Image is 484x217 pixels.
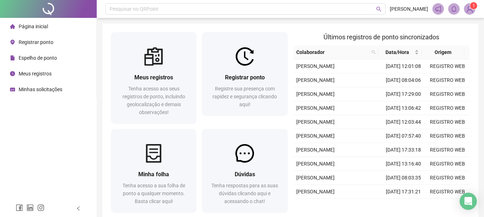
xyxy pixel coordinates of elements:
th: Data/Hora [379,45,421,59]
span: notification [435,6,441,12]
span: Tenha respostas para as suas dúvidas clicando aqui e acessando o chat! [211,183,278,204]
td: [DATE] 08:04:06 [382,73,426,87]
span: search [376,6,382,12]
span: left [76,206,81,211]
td: [DATE] 12:01:08 [382,59,426,73]
td: REGISTRO WEB [426,59,470,73]
td: [DATE] 13:16:40 [382,157,426,171]
span: search [370,47,377,58]
td: [DATE] 17:31:21 [382,185,426,199]
td: [DATE] 17:33:18 [382,143,426,157]
span: [PERSON_NAME] [296,175,335,181]
span: [PERSON_NAME] [296,161,335,167]
span: instagram [37,204,44,211]
td: [DATE] 12:01:25 [382,199,426,213]
span: Data/Hora [382,48,413,56]
span: Dúvidas [235,171,255,178]
span: schedule [10,87,15,92]
span: facebook [16,204,23,211]
span: linkedin [27,204,34,211]
span: environment [10,40,15,45]
span: Espelho de ponto [19,55,57,61]
td: REGISTRO WEB [426,129,470,143]
span: [PERSON_NAME] [296,77,335,83]
a: Minha folhaTenha acesso a sua folha de ponto a qualquer momento. Basta clicar aqui! [111,129,196,212]
span: [PERSON_NAME] [390,5,428,13]
td: REGISTRO WEB [426,101,470,115]
span: [PERSON_NAME] [296,133,335,139]
td: [DATE] 17:29:00 [382,87,426,101]
a: Meus registrosTenha acesso aos seus registros de ponto, incluindo geolocalização e demais observa... [111,32,196,123]
td: REGISTRO WEB [426,199,470,213]
span: Tenha acesso aos seus registros de ponto, incluindo geolocalização e demais observações! [123,86,185,115]
span: Página inicial [19,24,48,29]
span: home [10,24,15,29]
td: REGISTRO WEB [426,73,470,87]
td: [DATE] 07:57:40 [382,129,426,143]
span: Tenha acesso a sua folha de ponto a qualquer momento. Basta clicar aqui! [123,183,185,204]
span: Colaborador [296,48,369,56]
div: Open Intercom Messenger [460,193,477,210]
span: file [10,55,15,60]
span: bell [451,6,457,12]
td: REGISTRO WEB [426,171,470,185]
sup: Atualize o seu contato no menu Meus Dados [470,2,477,9]
span: Registrar ponto [19,39,53,45]
span: Meus registros [19,71,52,77]
td: REGISTRO WEB [426,143,470,157]
span: Minhas solicitações [19,87,62,92]
span: Últimos registros de ponto sincronizados [324,33,439,41]
span: [PERSON_NAME] [296,91,335,97]
span: [PERSON_NAME] [296,189,335,194]
img: 86159 [464,4,475,14]
td: [DATE] 12:03:44 [382,115,426,129]
span: [PERSON_NAME] [296,147,335,153]
td: [DATE] 08:03:35 [382,171,426,185]
span: search [372,50,376,54]
span: Registre sua presença com rapidez e segurança clicando aqui! [212,86,277,107]
span: clock-circle [10,71,15,76]
a: Registrar pontoRegistre sua presença com rapidez e segurança clicando aqui! [202,32,287,115]
td: REGISTRO WEB [426,185,470,199]
th: Origem [422,45,464,59]
span: Meus registros [134,74,173,81]
span: [PERSON_NAME] [296,105,335,111]
span: Minha folha [138,171,169,178]
span: 1 [473,3,475,8]
td: REGISTRO WEB [426,157,470,171]
span: [PERSON_NAME] [296,119,335,125]
td: REGISTRO WEB [426,115,470,129]
span: Registrar ponto [225,74,265,81]
td: [DATE] 13:06:42 [382,101,426,115]
td: REGISTRO WEB [426,87,470,101]
span: [PERSON_NAME] [296,63,335,69]
a: DúvidasTenha respostas para as suas dúvidas clicando aqui e acessando o chat! [202,129,287,212]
